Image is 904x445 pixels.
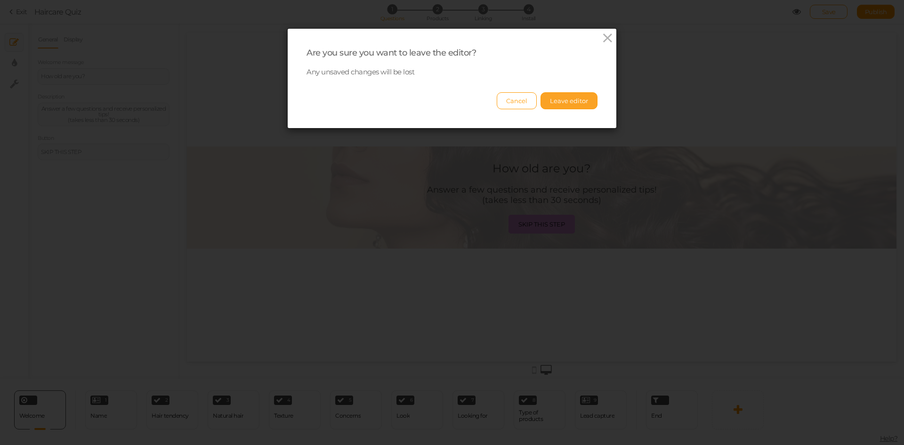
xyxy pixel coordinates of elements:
[497,92,537,109] button: Cancel
[307,48,597,58] div: Are you sure you want to leave the editor?
[541,92,597,109] button: Leave editor
[307,68,597,77] p: Any unsaved changes will be lost
[306,129,404,142] div: How old are you?
[331,187,378,195] div: SKIP THIS STEP
[240,152,470,172] div: Answer a few questions and receive personalized tips! (takes less than 30 seconds)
